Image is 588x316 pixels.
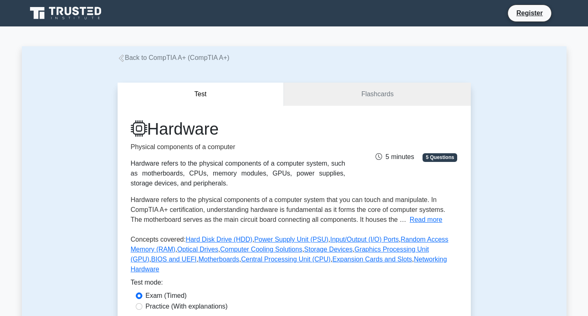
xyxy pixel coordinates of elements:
[131,235,458,278] p: Concepts covered: , , , , , , , , , , , ,
[177,246,218,253] a: Optical Drives
[118,83,284,106] button: Test
[254,236,328,243] a: Power Supply Unit (PSU)
[146,302,228,311] label: Practice (With explanations)
[198,256,239,263] a: Motherboards
[151,256,196,263] a: BIOS and UEFI
[375,153,414,160] span: 5 minutes
[511,8,548,18] a: Register
[131,196,446,223] span: Hardware refers to the physical components of a computer system that you can touch and manipulate...
[304,246,352,253] a: Storage Devices
[220,246,302,253] a: Computer Cooling Solutions
[131,278,458,291] div: Test mode:
[118,54,229,61] a: Back to CompTIA A+ (CompTIA A+)
[131,119,345,139] h1: Hardware
[131,142,345,152] p: Physical components of a computer
[330,236,399,243] a: Input/Output (I/O) Ports
[284,83,470,106] a: Flashcards
[423,153,457,162] span: 5 Questions
[333,256,412,263] a: Expansion Cards and Slots
[131,159,345,188] div: Hardware refers to the physical components of a computer system, such as motherboards, CPUs, memo...
[241,256,331,263] a: Central Processing Unit (CPU)
[410,215,442,225] button: Read more
[186,236,253,243] a: Hard Disk Drive (HDD)
[146,291,187,301] label: Exam (Timed)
